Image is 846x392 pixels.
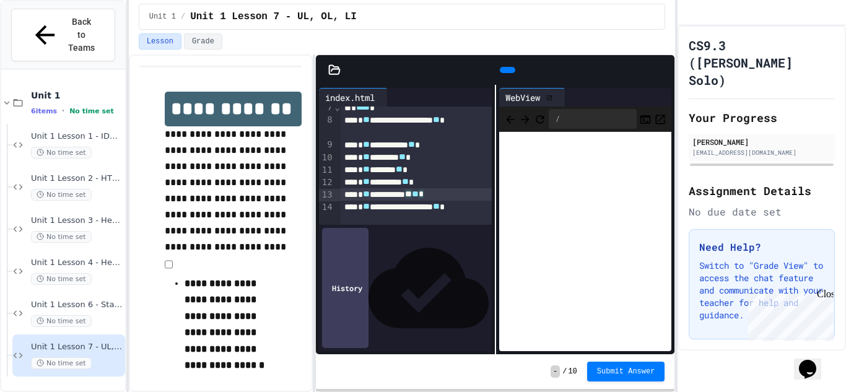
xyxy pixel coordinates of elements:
div: 7 [319,102,334,114]
span: Unit 1 [149,12,176,22]
span: No time set [31,357,92,369]
div: index.html [319,91,381,104]
div: 11 [319,164,334,176]
iframe: chat widget [794,342,834,380]
div: History [322,228,368,348]
span: Unit 1 Lesson 7 - UL, OL, LI [190,9,357,24]
span: Fold line [334,102,341,112]
div: 14 [319,201,334,226]
span: No time set [31,189,92,201]
button: Grade [184,33,222,50]
span: - [551,365,560,378]
div: 10 [319,152,334,164]
div: WebView [499,88,565,107]
div: 8 [319,114,334,139]
span: Unit 1 Lesson 2 - HTML Doc Setup [31,173,123,184]
span: Unit 1 [31,90,123,101]
span: Back to Teams [67,15,96,54]
span: No time set [31,273,92,285]
button: Open in new tab [654,111,666,126]
h1: CS9.3 ([PERSON_NAME] Solo) [689,37,835,89]
span: Unit 1 Lesson 6 - Stations Activity [31,300,123,310]
span: Unit 1 Lesson 3 - Headers and Paragraph tags [31,216,123,226]
span: Forward [519,111,531,126]
span: Back [504,111,517,126]
div: [PERSON_NAME] [692,136,831,147]
h2: Assignment Details [689,182,835,199]
div: 9 [319,139,334,151]
span: Unit 1 Lesson 1 - IDE Interaction [31,131,123,142]
button: Console [639,111,652,126]
span: 10 [568,367,577,377]
span: • [62,106,64,116]
span: 6 items [31,107,57,115]
h3: Need Help? [699,240,824,255]
div: / [549,109,637,129]
div: 12 [319,176,334,189]
h2: Your Progress [689,109,835,126]
span: No time set [69,107,114,115]
button: Submit Answer [587,362,665,381]
span: No time set [31,315,92,327]
span: Unit 1 Lesson 7 - UL, OL, LI [31,342,123,352]
div: 13 [319,189,334,201]
iframe: chat widget [743,289,834,341]
iframe: Web Preview [499,132,672,352]
button: Refresh [534,111,546,126]
div: No due date set [689,204,835,219]
div: index.html [319,88,388,107]
div: Chat with us now!Close [5,5,85,79]
span: No time set [31,147,92,159]
span: No time set [31,231,92,243]
p: Switch to "Grade View" to access the chat feature and communicate with your teacher for help and ... [699,259,824,321]
span: / [562,367,567,377]
span: Submit Answer [597,367,655,377]
div: WebView [499,91,546,104]
span: / [181,12,185,22]
button: Lesson [139,33,181,50]
span: Unit 1 Lesson 4 - Headlines Lab [31,258,123,268]
button: Back to Teams [11,9,115,61]
div: [EMAIL_ADDRESS][DOMAIN_NAME] [692,148,831,157]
